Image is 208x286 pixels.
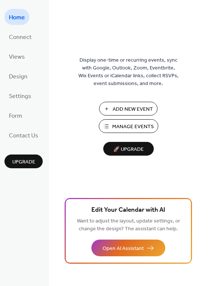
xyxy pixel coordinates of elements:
[99,102,157,116] button: Add New Event
[91,205,165,215] span: Edit Your Calendar with AI
[77,216,180,234] span: Want to adjust the layout, update settings, or change the design? The assistant can help.
[4,68,32,84] a: Design
[9,12,25,23] span: Home
[113,105,153,113] span: Add New Event
[78,56,179,88] span: Display one-time or recurring events, sync with Google, Outlook, Zoom, Eventbrite, Wix Events or ...
[103,142,154,156] button: 🚀 Upgrade
[9,51,25,63] span: Views
[4,48,29,64] a: Views
[4,155,43,168] button: Upgrade
[91,240,165,256] button: Open AI Assistant
[9,71,27,82] span: Design
[103,245,144,253] span: Open AI Assistant
[4,107,27,123] a: Form
[9,130,38,142] span: Contact Us
[9,110,22,122] span: Form
[108,144,149,155] span: 🚀 Upgrade
[9,32,32,43] span: Connect
[9,91,31,102] span: Settings
[4,9,29,25] a: Home
[12,158,35,166] span: Upgrade
[4,127,43,143] a: Contact Us
[4,88,36,104] a: Settings
[112,123,154,131] span: Manage Events
[99,119,158,133] button: Manage Events
[4,29,36,45] a: Connect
